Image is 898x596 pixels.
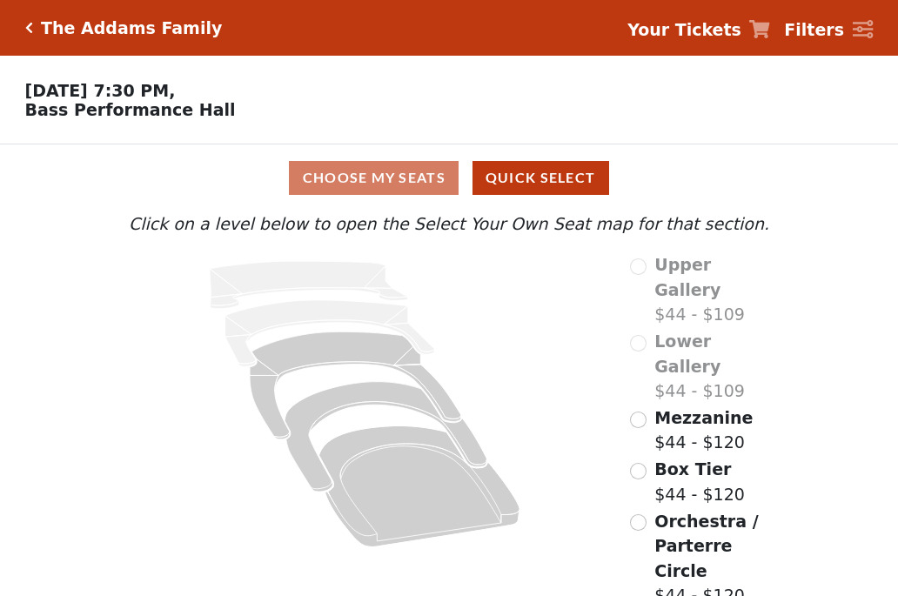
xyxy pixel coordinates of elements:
[654,408,753,427] span: Mezzanine
[627,17,770,43] a: Your Tickets
[472,161,609,195] button: Quick Select
[654,512,758,580] span: Orchestra / Parterre Circle
[627,20,741,39] strong: Your Tickets
[654,459,731,479] span: Box Tier
[41,18,222,38] h5: The Addams Family
[654,255,720,299] span: Upper Gallery
[210,261,408,309] path: Upper Gallery - Seats Available: 0
[654,405,753,455] label: $44 - $120
[225,300,435,366] path: Lower Gallery - Seats Available: 0
[319,426,520,547] path: Orchestra / Parterre Circle - Seats Available: 111
[124,211,774,237] p: Click on a level below to open the Select Your Own Seat map for that section.
[654,329,774,404] label: $44 - $109
[654,252,774,327] label: $44 - $109
[654,457,745,506] label: $44 - $120
[784,20,844,39] strong: Filters
[784,17,873,43] a: Filters
[25,22,33,34] a: Click here to go back to filters
[654,331,720,376] span: Lower Gallery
